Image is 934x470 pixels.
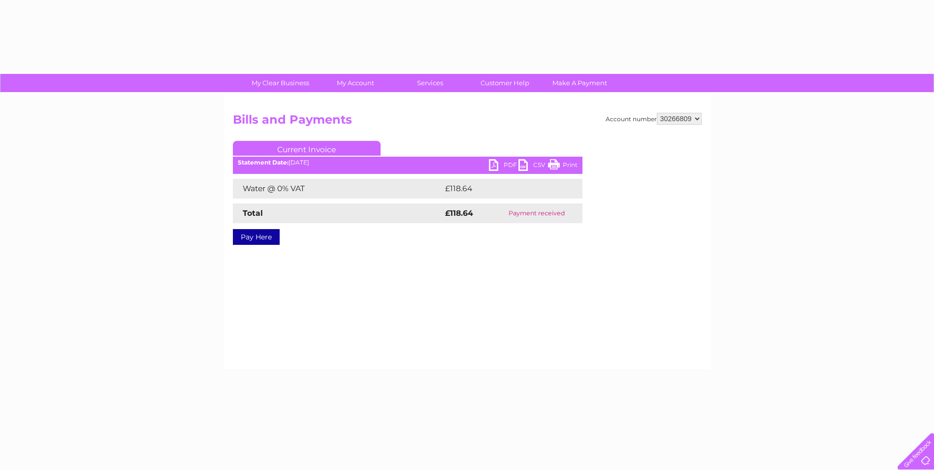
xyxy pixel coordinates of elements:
[240,74,321,92] a: My Clear Business
[233,141,381,156] a: Current Invoice
[233,113,702,132] h2: Bills and Payments
[445,208,473,218] strong: £118.64
[489,159,518,173] a: PDF
[539,74,620,92] a: Make A Payment
[233,229,280,245] a: Pay Here
[238,159,289,166] b: Statement Date:
[443,179,564,199] td: £118.64
[518,159,548,173] a: CSV
[606,113,702,125] div: Account number
[233,159,582,166] div: [DATE]
[491,203,582,223] td: Payment received
[548,159,578,173] a: Print
[233,179,443,199] td: Water @ 0% VAT
[389,74,471,92] a: Services
[464,74,546,92] a: Customer Help
[243,208,263,218] strong: Total
[315,74,396,92] a: My Account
